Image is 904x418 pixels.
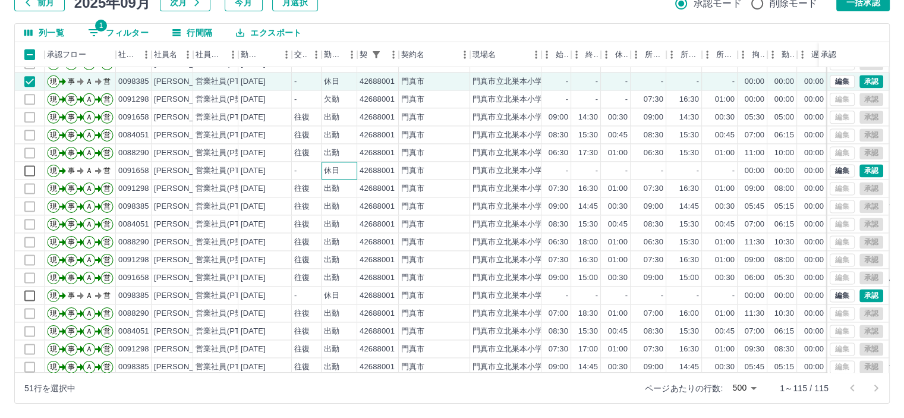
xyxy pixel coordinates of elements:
div: 05:15 [774,201,794,212]
div: [DATE] [241,112,266,123]
div: 09:00 [644,112,663,123]
div: 門真市 [401,94,424,105]
div: 08:30 [549,130,568,141]
div: 15:30 [679,130,699,141]
div: 00:45 [608,130,628,141]
div: - [596,76,598,87]
div: 01:00 [715,237,735,248]
div: 承認 [818,42,880,67]
div: [PERSON_NAME] [154,165,219,177]
div: 所定終業 [681,42,700,67]
div: 始業 [541,42,571,67]
div: [PERSON_NAME] [154,130,219,141]
div: 出勤 [324,147,339,159]
div: 勤務 [767,42,797,67]
text: 事 [68,131,75,139]
div: 勤務区分 [324,42,343,67]
div: 欠勤 [324,94,339,105]
div: 営業社員(P契約) [196,183,253,194]
div: 09:00 [549,201,568,212]
div: 06:30 [549,147,568,159]
div: 営業社員(PT契約) [196,201,258,212]
div: 0084051 [118,130,149,141]
text: 事 [68,77,75,86]
div: 16:30 [679,183,699,194]
div: 15:30 [679,147,699,159]
text: 営 [103,113,111,121]
div: - [294,76,297,87]
div: 01:00 [715,183,735,194]
div: 00:30 [715,112,735,123]
div: 00:45 [715,219,735,230]
div: 08:30 [644,219,663,230]
div: 往復 [294,219,310,230]
div: 門真市立北巣本小学校 [473,94,551,105]
text: 事 [68,166,75,175]
div: - [294,165,297,177]
div: 00:00 [804,183,824,194]
div: [PERSON_NAME] [154,201,219,212]
div: 終業 [571,42,601,67]
text: 現 [50,95,57,103]
div: 休憩 [615,42,628,67]
div: 09:00 [745,183,764,194]
div: 06:15 [774,219,794,230]
div: 門真市 [401,201,424,212]
div: 00:00 [745,165,764,177]
div: 承認 [821,42,836,67]
div: 承認フロー [47,42,86,67]
div: 01:00 [608,183,628,194]
div: 00:00 [804,237,824,248]
div: - [732,76,735,87]
button: メニュー [307,46,325,64]
div: 00:00 [804,147,824,159]
div: 14:30 [679,112,699,123]
div: 社員番号 [118,42,137,67]
div: 00:30 [608,112,628,123]
div: 0084051 [118,219,149,230]
div: 0088290 [118,237,149,248]
div: 00:00 [804,130,824,141]
div: 契約コード [357,42,399,67]
div: 42688001 [360,219,395,230]
div: 42688001 [360,130,395,141]
div: 勤務区分 [322,42,357,67]
div: - [566,94,568,105]
div: 00:30 [608,201,628,212]
text: 営 [103,238,111,246]
div: 往復 [294,112,310,123]
div: 14:30 [578,112,598,123]
div: 営業社員(PT契約) [196,165,258,177]
div: 07:00 [745,219,764,230]
div: 00:45 [608,219,628,230]
div: 現場名 [470,42,541,67]
div: [DATE] [241,76,266,87]
div: - [625,76,628,87]
div: 門真市立北巣本小学校 [473,201,551,212]
text: Ａ [86,149,93,157]
div: 門真市 [401,165,424,177]
div: 門真市 [401,112,424,123]
div: 門真市立北巣本小学校 [473,165,551,177]
button: メニュー [456,46,474,64]
div: 所定開始 [631,42,666,67]
text: 現 [50,184,57,193]
div: 交通費 [292,42,322,67]
div: 社員番号 [116,42,152,67]
div: [PERSON_NAME] [154,112,219,123]
div: 42688001 [360,76,395,87]
div: 往復 [294,254,310,266]
text: 事 [68,238,75,246]
div: 08:30 [549,219,568,230]
div: - [566,165,568,177]
div: 営業社員(PT契約) [196,76,258,87]
div: 拘束 [752,42,765,67]
div: 01:00 [715,147,735,159]
div: 出勤 [324,201,339,212]
div: 14:45 [679,201,699,212]
div: 出勤 [324,254,339,266]
div: 0098385 [118,201,149,212]
div: 門真市立北巣本小学校 [473,254,551,266]
button: メニュー [137,46,155,64]
div: 現場名 [473,42,496,67]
